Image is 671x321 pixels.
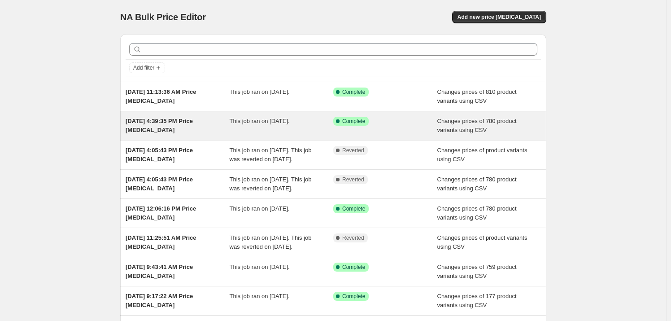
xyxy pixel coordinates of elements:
[342,293,365,300] span: Complete
[126,147,193,163] span: [DATE] 4:05:43 PM Price [MEDICAL_DATA]
[129,62,165,73] button: Add filter
[342,264,365,271] span: Complete
[437,234,527,250] span: Changes prices of product variants using CSV
[437,264,517,279] span: Changes prices of 759 product variants using CSV
[342,118,365,125] span: Complete
[126,234,196,250] span: [DATE] 11:25:51 AM Price [MEDICAL_DATA]
[230,147,312,163] span: This job ran on [DATE]. This job was reverted on [DATE].
[120,12,206,22] span: NA Bulk Price Editor
[437,118,517,133] span: Changes prices of 780 product variants using CSV
[437,88,517,104] span: Changes prices of 810 product variants using CSV
[230,293,290,299] span: This job ran on [DATE].
[230,264,290,270] span: This job ran on [DATE].
[230,118,290,124] span: This job ran on [DATE].
[230,234,312,250] span: This job ran on [DATE]. This job was reverted on [DATE].
[126,118,193,133] span: [DATE] 4:39:35 PM Price [MEDICAL_DATA]
[342,176,364,183] span: Reverted
[437,176,517,192] span: Changes prices of 780 product variants using CSV
[230,88,290,95] span: This job ran on [DATE].
[342,147,364,154] span: Reverted
[126,88,196,104] span: [DATE] 11:13:36 AM Price [MEDICAL_DATA]
[126,205,196,221] span: [DATE] 12:06:16 PM Price [MEDICAL_DATA]
[133,64,154,71] span: Add filter
[437,205,517,221] span: Changes prices of 780 product variants using CSV
[452,11,546,23] button: Add new price [MEDICAL_DATA]
[457,13,541,21] span: Add new price [MEDICAL_DATA]
[230,205,290,212] span: This job ran on [DATE].
[342,234,364,242] span: Reverted
[437,293,517,308] span: Changes prices of 177 product variants using CSV
[230,176,312,192] span: This job ran on [DATE]. This job was reverted on [DATE].
[126,293,193,308] span: [DATE] 9:17:22 AM Price [MEDICAL_DATA]
[126,176,193,192] span: [DATE] 4:05:43 PM Price [MEDICAL_DATA]
[342,205,365,212] span: Complete
[437,147,527,163] span: Changes prices of product variants using CSV
[342,88,365,96] span: Complete
[126,264,193,279] span: [DATE] 9:43:41 AM Price [MEDICAL_DATA]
